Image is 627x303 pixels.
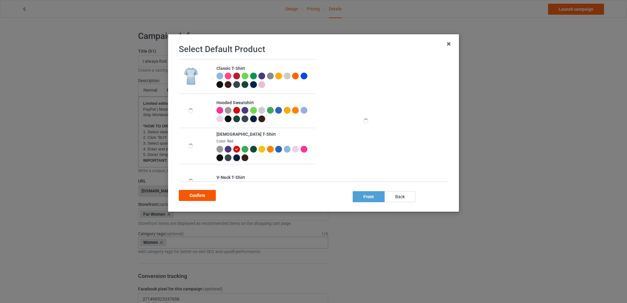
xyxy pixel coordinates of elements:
div: Classic T-Shirt [216,66,312,72]
div: Color: Red [216,139,312,144]
div: back [385,191,415,202]
div: [DEMOGRAPHIC_DATA] T-Shirt [216,131,312,138]
div: Confirm [179,190,216,201]
div: V-Neck T-Shirt [216,175,312,181]
div: Hooded Sweatshirt [216,100,312,106]
h1: Select Default Product [179,44,448,55]
img: heather_texture.png [267,73,274,79]
div: front [353,191,385,202]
